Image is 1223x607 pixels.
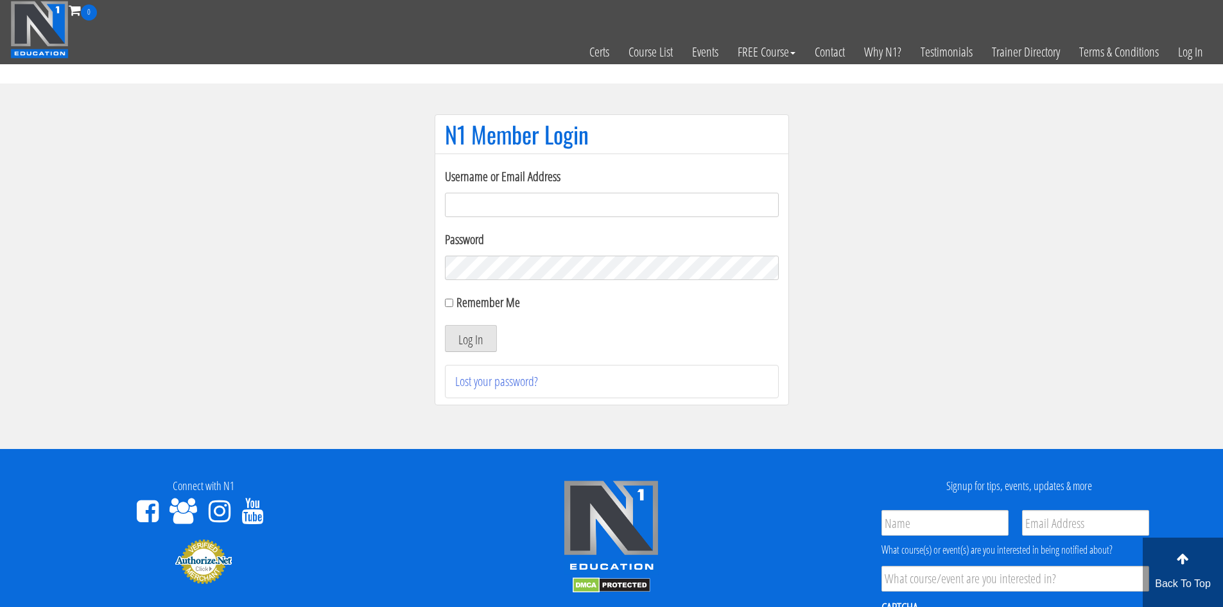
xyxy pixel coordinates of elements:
[982,21,1070,84] a: Trainer Directory
[881,566,1149,592] input: What course/event are you interested in?
[911,21,982,84] a: Testimonials
[455,373,538,390] a: Lost your password?
[445,325,497,352] button: Log In
[445,167,779,186] label: Username or Email Address
[854,21,911,84] a: Why N1?
[81,4,97,21] span: 0
[805,21,854,84] a: Contact
[580,21,619,84] a: Certs
[1070,21,1168,84] a: Terms & Conditions
[1022,510,1149,536] input: Email Address
[682,21,728,84] a: Events
[563,480,659,575] img: n1-edu-logo
[445,230,779,249] label: Password
[456,294,520,311] label: Remember Me
[573,577,650,593] img: DMCA.com Protection Status
[10,480,398,493] h4: Connect with N1
[881,542,1149,558] div: What course(s) or event(s) are you interested in being notified about?
[175,538,232,585] img: Authorize.Net Merchant - Click to Verify
[69,1,97,19] a: 0
[10,1,69,58] img: n1-education
[445,121,779,147] h1: N1 Member Login
[728,21,805,84] a: FREE Course
[881,510,1009,536] input: Name
[825,480,1213,493] h4: Signup for tips, events, updates & more
[619,21,682,84] a: Course List
[1168,21,1213,84] a: Log In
